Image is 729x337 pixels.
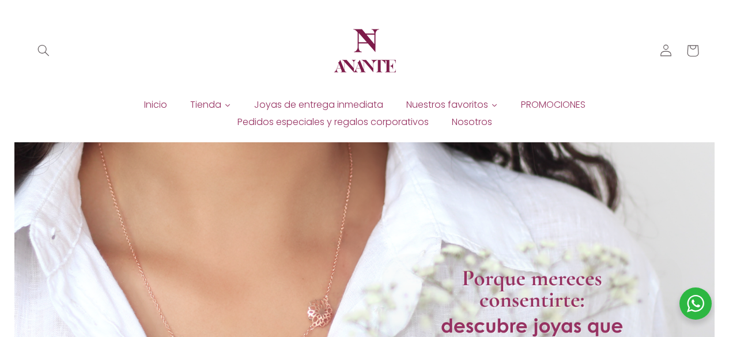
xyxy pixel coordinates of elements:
a: PROMOCIONES [509,96,597,113]
a: Anante Joyería | Diseño en plata y oro [326,12,404,90]
span: Pedidos especiales y regalos corporativos [237,116,429,128]
a: Joyas de entrega inmediata [243,96,395,113]
a: Tienda [179,96,243,113]
a: Nosotros [440,113,504,131]
span: Joyas de entrega inmediata [254,99,383,111]
a: Inicio [133,96,179,113]
span: Tienda [190,99,221,111]
span: Inicio [144,99,167,111]
a: Pedidos especiales y regalos corporativos [226,113,440,131]
summary: Búsqueda [31,37,57,64]
span: PROMOCIONES [521,99,586,111]
span: Nosotros [452,116,492,128]
a: Nuestros favoritos [395,96,509,113]
span: Nuestros favoritos [406,99,488,111]
img: Anante Joyería | Diseño en plata y oro [330,16,399,85]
